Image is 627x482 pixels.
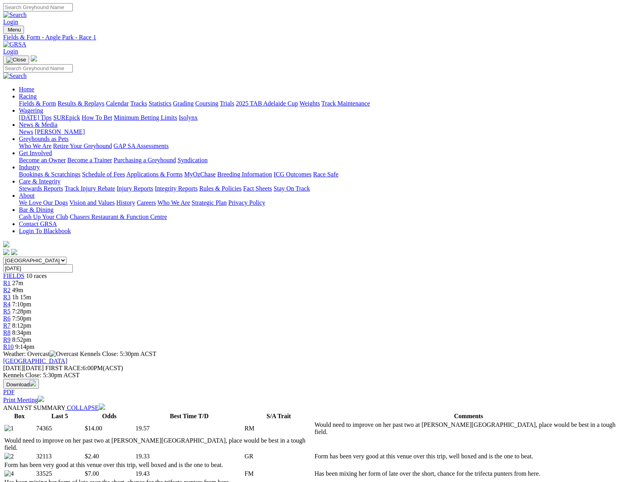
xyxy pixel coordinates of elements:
[244,452,313,460] td: GR
[19,86,34,93] a: Home
[19,206,54,213] a: Bar & Dining
[85,453,99,460] span: $2.40
[3,365,44,371] span: [DATE]
[50,350,78,358] img: Overcast
[19,135,68,142] a: Greyhounds as Pets
[45,365,123,371] span: 6:00PM(ACST)
[53,114,80,121] a: SUREpick
[19,157,66,163] a: Become an Owner
[38,396,44,402] img: printer.svg
[173,100,194,107] a: Grading
[3,294,11,300] a: R3
[19,93,37,100] a: Racing
[220,100,234,107] a: Trials
[12,294,31,300] span: 1h 15m
[3,322,11,329] a: R7
[3,11,27,19] img: Search
[4,453,14,460] img: 2
[117,185,153,192] a: Injury Reports
[3,397,44,403] a: Print Meeting
[3,301,11,308] a: R4
[184,171,216,178] a: MyOzChase
[12,315,31,322] span: 7:50pm
[99,404,105,410] img: chevron-down-white.svg
[19,128,624,135] div: News & Media
[4,470,14,477] img: 4
[53,143,112,149] a: Retire Your Greyhound
[12,329,31,336] span: 8:34pm
[137,199,156,206] a: Careers
[149,100,172,107] a: Statistics
[3,365,24,371] span: [DATE]
[274,171,311,178] a: ICG Outcomes
[236,100,298,107] a: 2025 TAB Adelaide Cup
[19,100,624,107] div: Racing
[19,199,68,206] a: We Love Our Dogs
[3,389,15,395] a: PDF
[19,100,56,107] a: Fields & Form
[19,157,624,164] div: Get Involved
[135,470,243,478] td: 19.43
[65,404,105,411] a: COLLAPSE
[3,3,73,11] input: Search
[4,437,313,452] td: Would need to improve on her past two at [PERSON_NAME][GEOGRAPHIC_DATA], place would be best in a...
[135,412,243,420] th: Best Time T/D
[228,199,265,206] a: Privacy Policy
[3,315,11,322] a: R6
[12,322,31,329] span: 8:12pm
[135,421,243,436] td: 19.57
[82,171,125,178] a: Schedule of Fees
[314,412,623,420] th: Comments
[322,100,370,107] a: Track Maintenance
[155,185,198,192] a: Integrity Reports
[80,350,156,357] span: Kennels Close: 5:30pm ACST
[19,114,52,121] a: [DATE] Tips
[3,372,624,379] div: Kennels Close: 5:30pm ACST
[6,57,26,63] img: Close
[19,171,624,178] div: Industry
[15,343,35,350] span: 9:14pm
[192,199,227,206] a: Strategic Plan
[19,164,40,171] a: Industry
[12,336,31,343] span: 8:52pm
[85,412,135,420] th: Odds
[114,157,176,163] a: Purchasing a Greyhound
[3,379,39,389] button: Download
[106,100,129,107] a: Calendar
[3,336,11,343] a: R9
[65,185,115,192] a: Track Injury Rebate
[4,425,14,432] img: 1
[217,171,272,178] a: Breeding Information
[3,280,11,286] a: R1
[3,64,73,72] input: Search
[82,114,113,121] a: How To Bet
[135,452,243,460] td: 19.33
[19,213,68,220] a: Cash Up Your Club
[19,143,52,149] a: Who We Are
[3,72,27,80] img: Search
[67,157,112,163] a: Become a Trainer
[130,100,147,107] a: Tracks
[19,128,33,135] a: News
[3,389,624,396] div: Download
[3,273,24,279] a: FIELDS
[3,26,24,34] button: Toggle navigation
[12,280,23,286] span: 27m
[19,150,52,156] a: Get Involved
[116,199,135,206] a: History
[179,114,198,121] a: Isolynx
[36,412,84,420] th: Last 5
[19,121,57,128] a: News & Media
[126,171,183,178] a: Applications & Forms
[85,425,102,432] span: $14.00
[3,308,11,315] span: R5
[314,421,623,436] td: Would need to improve on her past two at [PERSON_NAME][GEOGRAPHIC_DATA], place would be best in a...
[3,343,14,350] a: R10
[4,412,35,420] th: Box
[3,329,11,336] a: R8
[19,171,80,178] a: Bookings & Scratchings
[19,192,35,199] a: About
